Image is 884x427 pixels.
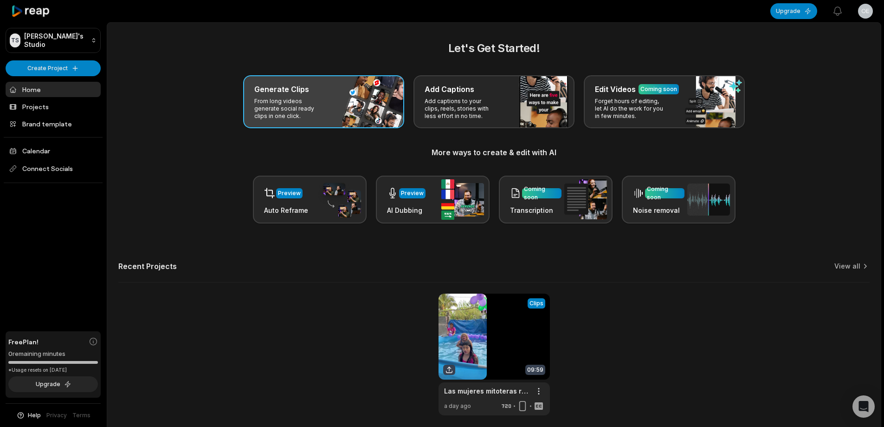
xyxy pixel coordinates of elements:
[264,205,308,215] h3: Auto Reframe
[28,411,41,420] span: Help
[118,40,870,57] h2: Let's Get Started!
[118,262,177,271] h2: Recent Projects
[24,32,87,49] p: [PERSON_NAME]'s Studio
[834,262,860,271] a: View all
[687,184,730,216] img: noise_removal.png
[6,82,101,97] a: Home
[8,337,39,347] span: Free Plan!
[401,189,424,197] div: Preview
[524,185,560,202] div: Coming soon
[6,60,101,76] button: Create Project
[254,98,326,120] p: From long videos generate social ready clips in one click.
[8,376,98,392] button: Upgrade
[595,98,667,120] p: Forget hours of editing, let AI do the work for you in few minutes.
[564,179,607,219] img: transcription.png
[444,386,529,396] a: Las mujeres mitoteras remojaron la cartera
[425,98,497,120] p: Add captions to your clips, reels, stories with less effort in no time.
[640,85,677,93] div: Coming soon
[595,84,636,95] h3: Edit Videos
[254,84,309,95] h3: Generate Clips
[441,179,484,220] img: ai_dubbing.png
[6,160,101,177] span: Connect Socials
[6,116,101,131] a: Brand template
[318,182,361,218] img: auto_reframe.png
[425,84,474,95] h3: Add Captions
[6,99,101,114] a: Projects
[770,3,817,19] button: Upgrade
[118,147,870,158] h3: More ways to create & edit with AI
[647,185,683,202] div: Coming soon
[8,349,98,359] div: 0 remaining minutes
[387,205,426,215] h3: AI Dubbing
[10,33,20,47] div: TS
[852,395,875,418] div: Open Intercom Messenger
[8,367,98,374] div: *Usage resets on [DATE]
[510,205,561,215] h3: Transcription
[633,205,684,215] h3: Noise removal
[278,189,301,197] div: Preview
[16,411,41,420] button: Help
[72,411,90,420] a: Terms
[6,143,101,158] a: Calendar
[46,411,67,420] a: Privacy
